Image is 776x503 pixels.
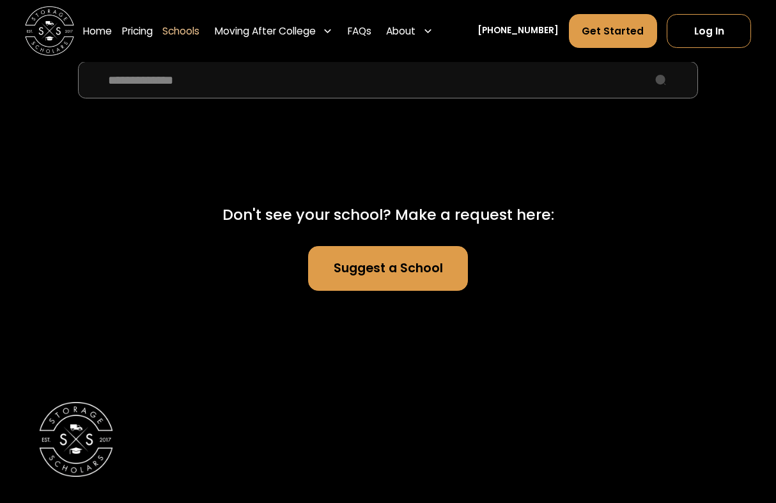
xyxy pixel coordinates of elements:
[25,6,75,56] img: Storage Scholars main logo
[39,402,113,476] img: Storage Scholars Logomark.
[83,13,112,48] a: Home
[308,246,469,291] a: Suggest a School
[569,14,657,47] a: Get Started
[210,13,338,48] div: Moving After College
[386,24,415,38] div: About
[348,13,371,48] a: FAQs
[382,13,438,48] div: About
[122,13,153,48] a: Pricing
[215,24,316,38] div: Moving After College
[162,13,199,48] a: Schools
[25,61,751,155] form: School Select Form
[477,24,559,37] a: [PHONE_NUMBER]
[222,204,554,226] div: Don't see your school? Make a request here:
[667,14,751,47] a: Log In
